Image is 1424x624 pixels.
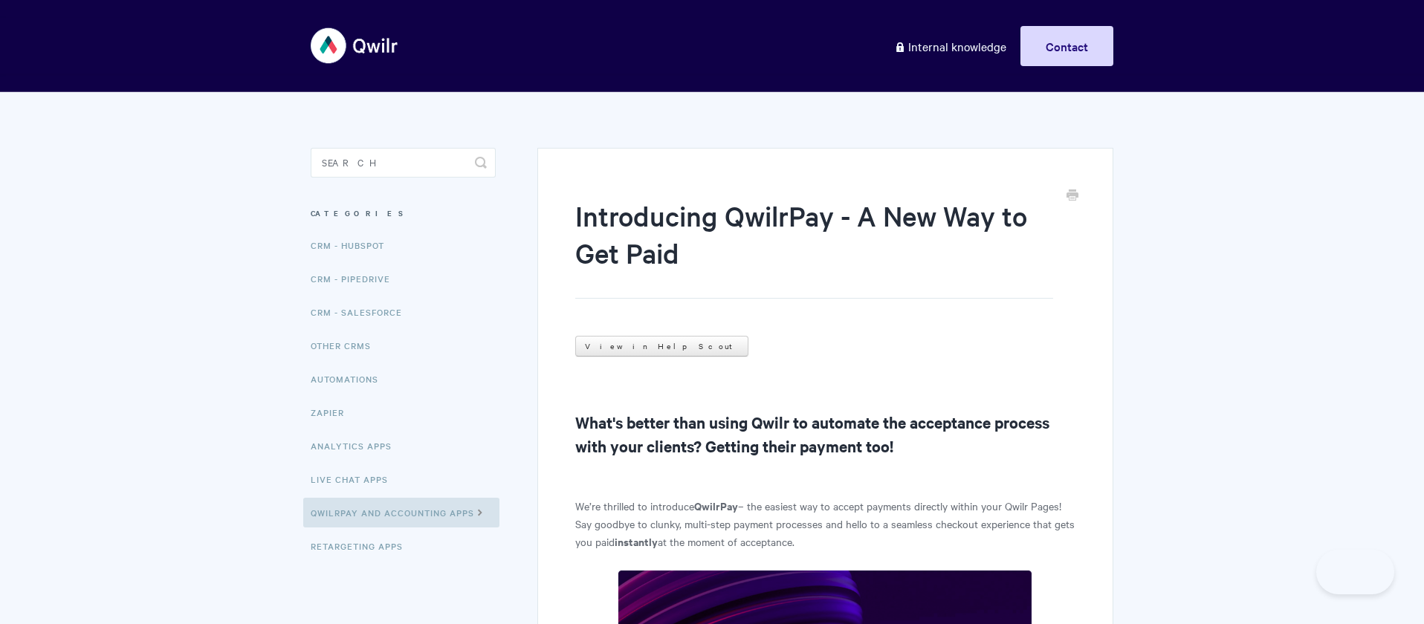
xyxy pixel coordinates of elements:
a: CRM - Salesforce [311,297,413,327]
a: Analytics Apps [311,431,403,461]
a: View in Help Scout [575,336,748,357]
a: CRM - HubSpot [311,230,395,260]
iframe: Toggle Customer Support [1316,550,1394,594]
a: Automations [311,364,389,394]
a: Live Chat Apps [311,464,399,494]
a: Internal knowledge [883,26,1017,66]
h2: What's better than using Qwilr to automate the acceptance process with your clients? Getting thei... [575,410,1075,458]
a: Zapier [311,397,355,427]
a: CRM - Pipedrive [311,264,401,293]
a: Contact [1020,26,1113,66]
p: We’re thrilled to introduce – the easiest way to accept payments directly within your Qwilr Pages... [575,497,1075,550]
a: QwilrPay and Accounting Apps [303,498,499,527]
h3: Categories [311,200,496,227]
h1: Introducing QwilrPay - A New Way to Get Paid [575,197,1053,299]
strong: QwilrPay [694,498,738,513]
strong: instantly [615,533,658,549]
a: Other CRMs [311,331,382,360]
input: Search [311,148,496,178]
a: Retargeting Apps [311,531,414,561]
a: Print this Article [1067,188,1078,204]
img: Qwilr Help Center [311,18,399,74]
